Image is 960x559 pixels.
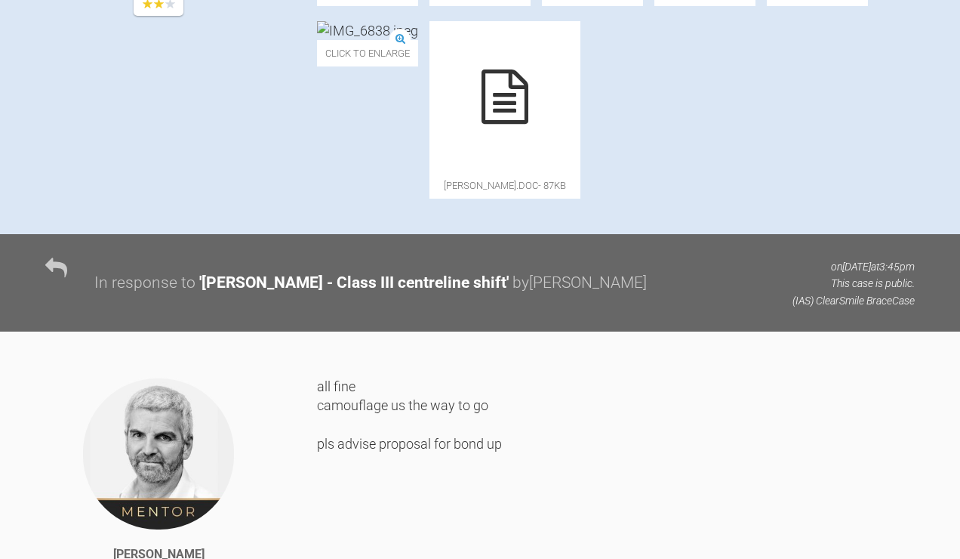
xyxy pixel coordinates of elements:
img: Ross Hobson [82,377,235,531]
p: (IAS) ClearSmile Brace Case [792,292,915,309]
div: by [PERSON_NAME] [512,270,647,296]
img: IMG_6838.jpeg [317,21,418,40]
p: on [DATE] at 3:45pm [792,258,915,275]
span: Click to enlarge [317,40,418,66]
div: ' [PERSON_NAME] - Class III centreline shift ' [199,270,509,296]
p: This case is public. [792,275,915,292]
span: [PERSON_NAME].doc - 87KB [429,172,580,199]
div: In response to [94,270,195,296]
